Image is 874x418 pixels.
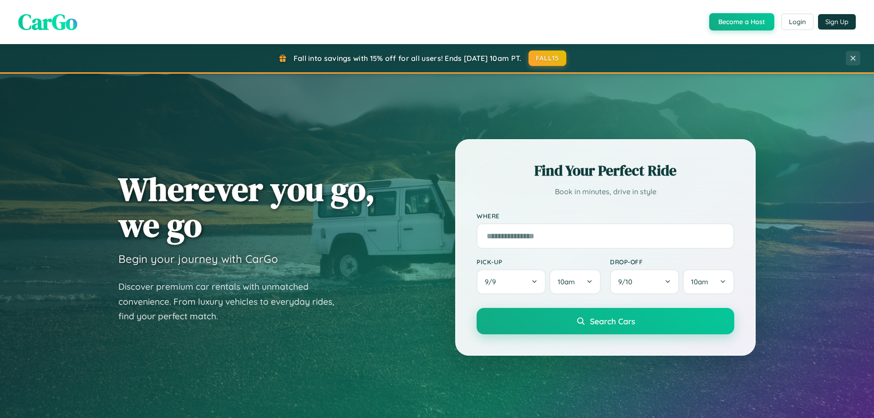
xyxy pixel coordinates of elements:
[818,14,856,30] button: Sign Up
[528,50,567,66] button: FALL15
[18,7,77,37] span: CarGo
[558,277,575,286] span: 10am
[683,269,734,294] button: 10am
[485,277,500,286] span: 9 / 9
[294,54,522,63] span: Fall into savings with 15% off for all users! Ends [DATE] 10am PT.
[618,277,637,286] span: 9 / 10
[477,161,734,181] h2: Find Your Perfect Ride
[590,316,635,326] span: Search Cars
[549,269,601,294] button: 10am
[781,14,813,30] button: Login
[610,269,679,294] button: 9/10
[691,277,708,286] span: 10am
[610,258,734,266] label: Drop-off
[477,185,734,198] p: Book in minutes, drive in style
[477,212,734,220] label: Where
[118,279,346,324] p: Discover premium car rentals with unmatched convenience. From luxury vehicles to everyday rides, ...
[118,171,375,243] h1: Wherever you go, we go
[477,308,734,334] button: Search Cars
[118,252,278,266] h3: Begin your journey with CarGo
[709,13,774,30] button: Become a Host
[477,269,546,294] button: 9/9
[477,258,601,266] label: Pick-up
